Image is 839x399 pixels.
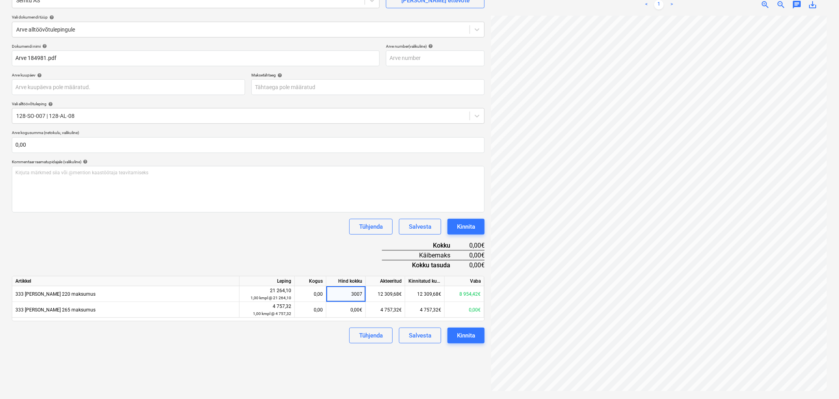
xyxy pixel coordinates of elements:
[382,260,463,270] div: Kokku tasuda
[81,159,88,164] span: help
[445,286,484,302] div: 8 954,42€
[298,302,323,318] div: 0,00
[448,219,485,235] button: Kinnita
[298,286,323,302] div: 0,00
[48,15,54,20] span: help
[409,222,431,232] div: Salvesta
[445,276,484,286] div: Vaba
[326,302,366,318] div: 0,00€
[366,302,405,318] div: 4 757,32€
[463,250,485,260] div: 0,00€
[382,250,463,260] div: Käibemaks
[409,330,431,341] div: Salvesta
[36,73,42,78] span: help
[12,137,485,153] input: Arve kogusumma (netokulu, valikuline)
[457,330,475,341] div: Kinnita
[427,44,433,48] span: help
[15,291,96,297] span: 333 PETRA strong 220 maksumus
[12,276,240,286] div: Artikkel
[15,307,96,313] span: 333 PETRA strong 265 maksumus
[12,79,245,95] input: Arve kuupäeva pole määratud.
[366,276,405,286] div: Akteeritud
[12,44,380,49] div: Dokumendi nimi
[326,276,366,286] div: Hind kokku
[251,79,485,95] input: Tähtaega pole määratud
[276,73,282,78] span: help
[448,328,485,343] button: Kinnita
[382,241,463,250] div: Kokku
[41,44,47,48] span: help
[463,241,485,250] div: 0,00€
[405,302,445,318] div: 4 757,32€
[12,130,485,137] p: Arve kogusumma (netokulu, valikuline)
[349,219,393,235] button: Tühjenda
[253,311,291,316] small: 1,00 kmpl @ 4 757,32
[359,330,383,341] div: Tühjenda
[251,296,291,300] small: 1,00 kmpl @ 21 264,10
[457,222,475,232] div: Kinnita
[445,302,484,318] div: 0,00€
[47,102,53,106] span: help
[295,276,326,286] div: Kogus
[12,15,485,20] div: Vali dokumendi tüüp
[399,219,441,235] button: Salvesta
[800,361,839,399] iframe: Chat Widget
[359,222,383,232] div: Tühjenda
[12,50,380,66] input: Dokumendi nimi
[12,101,485,106] div: Vali alltöövõtuleping
[349,328,393,343] button: Tühjenda
[251,73,485,78] div: Maksetähtaeg
[366,286,405,302] div: 12 309,68€
[405,276,445,286] div: Kinnitatud kulud
[386,44,485,49] div: Arve number (valikuline)
[243,303,291,317] div: 4 757,32
[386,50,485,66] input: Arve number
[463,260,485,270] div: 0,00€
[240,276,295,286] div: Leping
[399,328,441,343] button: Salvesta
[12,159,485,164] div: Kommentaar raamatupidajale (valikuline)
[405,286,445,302] div: 12 309,68€
[12,73,245,78] div: Arve kuupäev
[243,287,291,302] div: 21 264,10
